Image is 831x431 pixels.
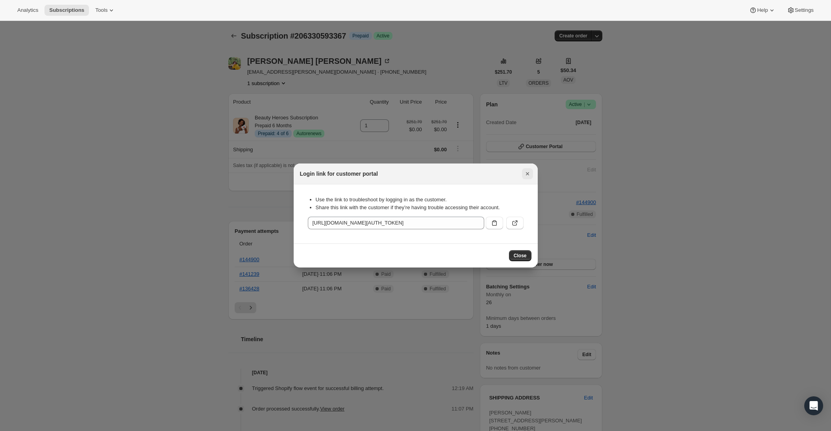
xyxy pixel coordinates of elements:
[804,396,823,415] div: Open Intercom Messenger
[17,7,38,13] span: Analytics
[795,7,814,13] span: Settings
[782,5,818,16] button: Settings
[744,5,780,16] button: Help
[95,7,107,13] span: Tools
[49,7,84,13] span: Subscriptions
[13,5,43,16] button: Analytics
[522,168,533,179] button: Close
[757,7,768,13] span: Help
[514,253,527,259] span: Close
[316,204,524,212] li: Share this link with the customer if they’re having trouble accessing their account.
[300,170,378,178] h2: Login link for customer portal
[316,196,524,204] li: Use the link to troubleshoot by logging in as the customer.
[509,250,531,261] button: Close
[44,5,89,16] button: Subscriptions
[91,5,120,16] button: Tools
